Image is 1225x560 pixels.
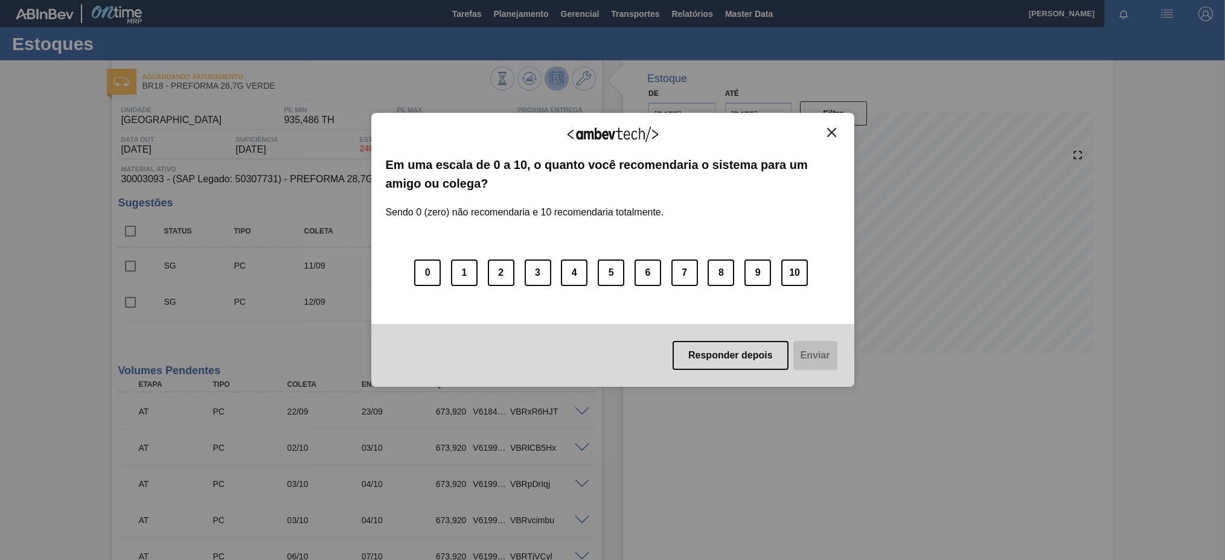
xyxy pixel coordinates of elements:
[568,127,658,142] img: Logo Ambevtech
[744,259,771,286] button: 9
[386,192,664,218] label: Sendo 0 (zero) não recomendaria e 10 recomendaria totalmente.
[414,259,441,286] button: 0
[708,259,734,286] button: 8
[673,341,788,370] button: Responder depois
[781,259,808,286] button: 10
[598,259,624,286] button: 5
[635,259,661,286] button: 6
[451,259,478,286] button: 1
[488,259,514,286] button: 2
[824,127,840,138] button: Close
[525,259,551,286] button: 3
[386,156,840,192] label: Em uma escala de 0 a 10, o quanto você recomendaria o sistema para um amigo ou colega?
[671,259,698,286] button: 7
[827,128,836,137] img: Close
[561,259,587,286] button: 4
